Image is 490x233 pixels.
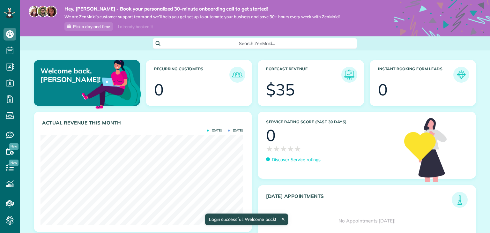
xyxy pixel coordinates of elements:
h3: Recurring Customers [154,67,229,83]
p: Welcome back, [PERSON_NAME]! [41,67,106,84]
img: maria-72a9807cf96188c08ef61303f053569d2e2a8a1cde33d635c8a3ac13582a053d.jpg [29,6,40,17]
h3: Forecast Revenue [266,67,341,83]
h3: Actual Revenue this month [42,120,245,126]
span: ★ [294,143,301,154]
span: [DATE] [228,129,243,132]
span: New [9,160,19,166]
span: ★ [266,143,273,154]
div: 0 [266,127,276,143]
p: Discover Service ratings [272,156,321,163]
div: 0 [378,82,388,98]
h3: [DATE] Appointments [266,193,452,208]
img: icon_todays_appointments-901f7ab196bb0bea1936b74009e4eb5ffbc2d2711fa7634e0d609ed5ef32b18b.png [453,193,466,206]
h3: Instant Booking Form Leads [378,67,453,83]
span: ★ [280,143,287,154]
span: ★ [273,143,280,154]
span: New [9,143,19,150]
span: ★ [287,143,294,154]
div: I already booked it [114,23,157,31]
div: 0 [154,82,164,98]
img: dashboard_welcome-42a62b7d889689a78055ac9021e634bf52bae3f8056760290aed330b23ab8690.png [80,53,142,115]
span: Pick a day and time [73,24,110,29]
img: icon_forecast_revenue-8c13a41c7ed35a8dcfafea3cbb826a0462acb37728057bba2d056411b612bbbe.png [343,68,356,81]
h3: Service Rating score (past 30 days) [266,120,398,124]
a: Pick a day and time [64,22,113,31]
a: Discover Service ratings [266,156,321,163]
div: $35 [266,82,295,98]
img: jorge-587dff0eeaa6aab1f244e6dc62b8924c3b6ad411094392a53c71c6c4a576187d.jpg [37,6,48,17]
span: We are ZenMaid’s customer support team and we’ll help you get set up to automate your business an... [64,14,340,19]
img: michelle-19f622bdf1676172e81f8f8fba1fb50e276960ebfe0243fe18214015130c80e4.jpg [46,6,57,17]
img: icon_form_leads-04211a6a04a5b2264e4ee56bc0799ec3eb69b7e499cbb523a139df1d13a81ae0.png [455,68,468,81]
strong: Hey, [PERSON_NAME] - Book your personalized 30-minute onboarding call to get started! [64,6,340,12]
span: [DATE] [207,129,222,132]
img: icon_recurring_customers-cf858462ba22bcd05b5a5880d41d6543d210077de5bb9ebc9590e49fd87d84ed.png [231,68,244,81]
div: Login successful. Welcome back! [205,214,288,225]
